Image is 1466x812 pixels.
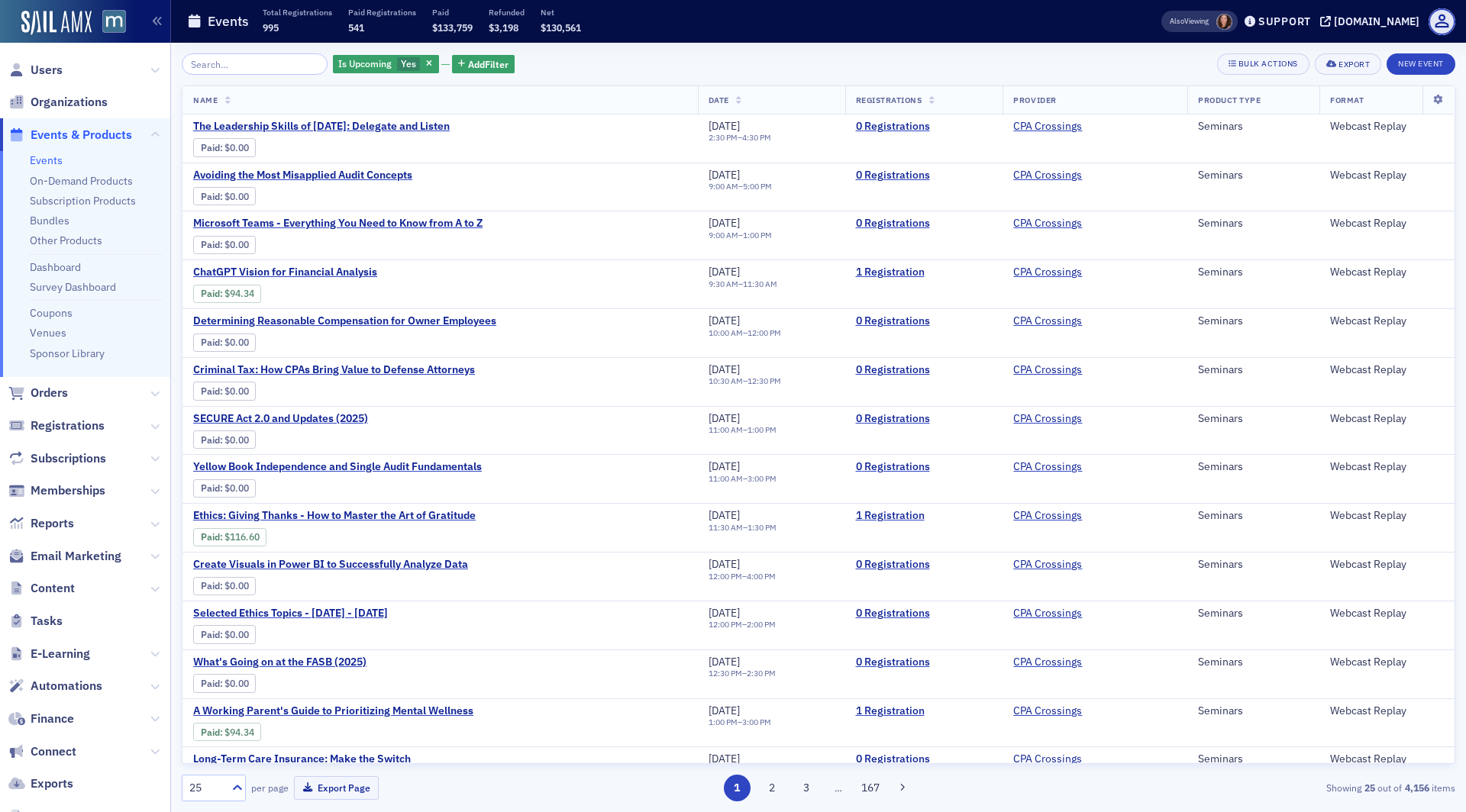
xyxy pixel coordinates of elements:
div: Seminars [1198,460,1309,474]
a: 0 Registrations [856,460,993,474]
time: 10:30 AM [709,375,743,386]
span: Finance [31,710,74,727]
a: 0 Registrations [856,363,993,377]
span: : [201,678,224,689]
a: The Leadership Skills of [DATE]: Delegate and Listen [193,120,450,134]
a: CPA Crossings [1013,704,1082,718]
span: [DATE] [709,606,740,620]
strong: 25 [1361,781,1377,794]
span: CPA Crossings [1013,607,1109,620]
a: CPA Crossings [1013,656,1082,669]
time: 2:30 PM [747,668,776,678]
a: CPA Crossings [1013,314,1082,328]
time: 10:00 AM [709,327,743,338]
span: Registrations [31,417,105,434]
span: $0.00 [224,385,249,397]
span: $94.34 [224,727,254,738]
span: $130,561 [541,21,581,34]
div: Seminars [1198,363,1309,377]
span: $0.00 [224,239,249,250]
a: Coupons [30,306,73,320]
span: CPA Crossings [1013,509,1109,523]
span: : [201,629,224,640]
div: Paid: 0 - $0 [193,577,256,595]
span: Profile [1429,8,1455,35]
span: Email Marketing [31,548,121,565]
span: Is Upcoming [338,57,392,69]
span: $3,198 [489,21,518,34]
span: Date [709,95,729,105]
time: 1:00 PM [748,424,777,435]
a: Paid [201,191,220,202]
p: Total Registrations [263,7,332,18]
div: 25 [189,780,223,796]
a: Yellow Book Independence and Single Audit Fundamentals [193,460,482,474]
div: – [709,230,772,240]
span: Users [31,62,63,79]
div: Webcast Replay [1330,412,1444,426]
a: Automations [8,678,102,694]
div: Paid: 0 - $0 [193,674,256,692]
div: – [709,133,771,143]
p: Paid Registrations [348,7,416,18]
a: 0 Registrations [856,752,993,766]
span: Memberships [31,482,105,499]
div: – [709,182,772,192]
a: CPA Crossings [1013,509,1082,523]
span: $0.00 [224,142,249,153]
div: Seminars [1198,217,1309,230]
span: : [201,142,224,153]
div: Webcast Replay [1330,558,1444,572]
a: Paid [201,482,220,494]
a: Paid [201,629,220,640]
span: : [201,580,224,591]
a: Microsoft Teams - Everything You Need to Know from A to Z [193,217,483,230]
a: Content [8,580,75,597]
div: Seminars [1198,412,1309,426]
a: Avoiding the Most Misapplied Audit Concepts [193,169,450,182]
span: : [201,337,224,348]
a: Other Products [30,234,102,247]
div: Seminars [1198,558,1309,572]
div: Seminars [1198,704,1309,718]
div: Seminars [1198,314,1309,328]
span: CPA Crossings [1013,656,1109,669]
time: 5:00 PM [743,181,772,192]
div: Paid: 0 - $0 [193,430,256,449]
a: Subscriptions [8,450,106,467]
span: Organizations [31,94,108,111]
span: [DATE] [709,362,740,376]
span: $0.00 [224,482,249,494]
img: SailAMX [102,10,126,34]
span: Natalie Antonakas [1216,14,1232,30]
div: Seminars [1198,656,1309,669]
span: $0.00 [224,191,249,202]
div: – [709,523,777,533]
span: A Working Parent's Guide to Prioritizing Mental Wellness [193,704,473,718]
span: [DATE] [709,411,740,425]
time: 12:00 PM [748,327,781,338]
time: 2:30 PM [709,132,738,143]
div: Paid: 0 - $0 [193,479,256,498]
span: [DATE] [709,459,740,473]
a: Long-Term Care Insurance: Make the Switch [193,752,450,766]
time: 12:30 PM [709,668,742,678]
span: [DATE] [709,704,740,717]
span: $94.34 [224,288,254,299]
a: Email Marketing [8,548,121,565]
time: 9:30 AM [709,279,738,289]
span: $116.60 [224,531,260,543]
div: – [709,425,777,435]
span: Determining Reasonable Compensation for Owner Employees [193,314,496,328]
span: : [201,191,224,202]
span: Registrations [856,95,922,105]
a: Venues [30,326,66,340]
span: Reports [31,515,74,532]
span: Provider [1013,95,1056,105]
a: 1 Registration [856,266,993,279]
strong: 4,156 [1402,781,1432,794]
div: Paid: 0 - $0 [193,138,256,156]
a: Tasks [8,613,63,630]
span: $0.00 [224,629,249,640]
